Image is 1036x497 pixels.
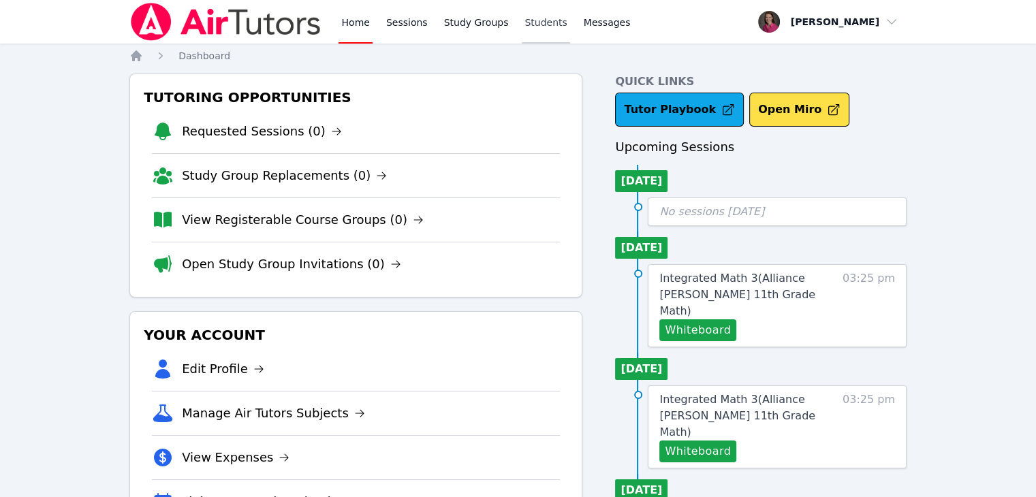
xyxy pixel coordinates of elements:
[182,210,424,229] a: View Registerable Course Groups (0)
[843,270,895,341] span: 03:25 pm
[615,93,744,127] a: Tutor Playbook
[843,391,895,462] span: 03:25 pm
[659,205,764,218] span: No sessions [DATE]
[182,404,365,423] a: Manage Air Tutors Subjects
[615,170,668,192] li: [DATE]
[129,49,907,63] nav: Breadcrumb
[182,122,342,141] a: Requested Sessions (0)
[659,270,836,319] a: Integrated Math 3(Alliance [PERSON_NAME] 11th Grade Math)
[659,272,815,317] span: Integrated Math 3 ( Alliance [PERSON_NAME] 11th Grade Math )
[659,440,736,462] button: Whiteboard
[584,16,631,29] span: Messages
[659,393,815,438] span: Integrated Math 3 ( Alliance [PERSON_NAME] 11th Grade Math )
[141,323,571,347] h3: Your Account
[615,74,907,90] h4: Quick Links
[178,49,230,63] a: Dashboard
[178,50,230,61] span: Dashboard
[182,255,401,274] a: Open Study Group Invitations (0)
[659,319,736,341] button: Whiteboard
[615,358,668,380] li: [DATE]
[182,448,289,467] a: View Expenses
[141,85,571,110] h3: Tutoring Opportunities
[615,138,907,157] h3: Upcoming Sessions
[182,359,264,379] a: Edit Profile
[749,93,849,127] button: Open Miro
[615,237,668,259] li: [DATE]
[659,391,836,440] a: Integrated Math 3(Alliance [PERSON_NAME] 11th Grade Math)
[129,3,322,41] img: Air Tutors
[182,166,387,185] a: Study Group Replacements (0)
